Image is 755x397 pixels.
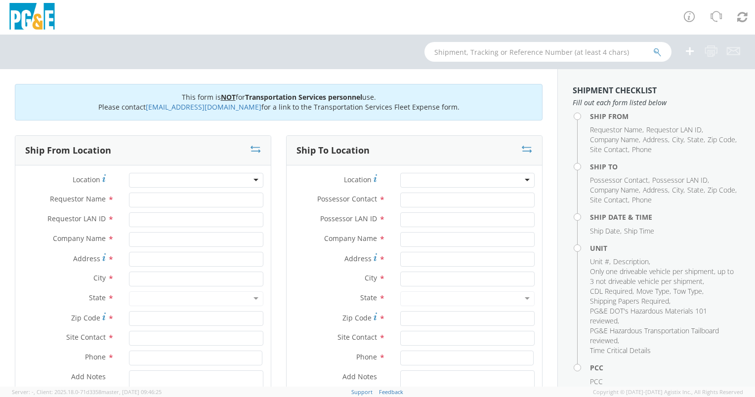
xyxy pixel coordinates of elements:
span: Phone [632,145,652,154]
span: Zip Code [71,313,100,322]
span: PG&E Hazardous Transportation Tailboard reviewed [590,326,719,345]
li: , [673,286,704,296]
a: Feedback [379,388,403,396]
li: , [613,257,650,267]
span: Ship Date [590,226,620,236]
span: Move Type [636,286,670,296]
li: , [590,145,629,155]
input: Shipment, Tracking or Reference Number (at least 4 chars) [424,42,671,62]
span: Zip Code [708,185,735,195]
li: , [590,296,671,306]
span: Site Contact [590,145,628,154]
li: , [643,185,670,195]
span: Location [344,175,372,184]
span: PCC [590,377,603,386]
h4: PCC [590,364,740,371]
span: City [93,273,106,282]
span: City [365,273,377,282]
li: , [672,185,685,195]
span: Site Contact [66,332,106,342]
li: , [590,286,634,296]
span: Fill out each form listed below [573,98,740,108]
span: PG&E DOT's Hazardous Materials 101 reviewed [590,306,707,325]
h4: Ship To [590,163,740,170]
span: Add Notes [342,372,377,381]
span: Requestor Name [590,125,642,134]
span: Address [344,254,372,263]
b: Transportation Services personnel [245,92,362,102]
li: , [590,175,650,185]
a: Support [351,388,373,396]
u: NOT [221,92,236,102]
h3: Ship To Location [296,146,370,156]
span: Company Name [590,135,639,144]
span: State [687,135,704,144]
li: , [672,135,685,145]
span: Location [73,175,100,184]
span: Phone [356,352,377,361]
span: Tow Type [673,286,702,296]
span: Address [73,254,100,263]
span: City [672,185,683,195]
span: Unit # [590,257,609,266]
h4: Unit [590,244,740,252]
li: , [646,125,703,135]
span: Address [643,135,668,144]
li: , [636,286,671,296]
li: , [590,257,611,267]
span: Possessor Contact [590,175,648,185]
span: Zip Code [342,313,372,322]
li: , [590,326,738,346]
li: , [590,306,738,326]
span: Copyright © [DATE]-[DATE] Agistix Inc., All Rights Reserved [593,388,743,396]
span: Time Critical Details [590,346,651,355]
span: , [34,388,35,396]
span: Phone [85,352,106,361]
li: , [590,195,629,205]
span: State [360,293,377,302]
span: Requestor Name [50,194,106,203]
span: Add Notes [71,372,106,381]
li: , [687,135,705,145]
span: master, [DATE] 09:46:25 [101,388,162,396]
li: , [590,125,644,135]
span: Possessor LAN ID [320,214,377,223]
div: This form is for use. Please contact for a link to the Transportation Services Fleet Expense form. [15,84,543,120]
span: Zip Code [708,135,735,144]
li: , [708,185,737,195]
img: pge-logo-06675f144f4cfa6a6814.png [7,3,57,32]
span: Site Contact [337,332,377,342]
li: , [590,135,640,145]
span: Client: 2025.18.0-71d3358 [37,388,162,396]
h3: Ship From Location [25,146,111,156]
span: Requestor LAN ID [646,125,702,134]
span: Server: - [12,388,35,396]
span: Requestor LAN ID [47,214,106,223]
span: Site Contact [590,195,628,204]
li: , [590,226,622,236]
span: Phone [632,195,652,204]
span: Ship Time [624,226,654,236]
span: State [89,293,106,302]
span: Only one driveable vehicle per shipment, up to 3 not driveable vehicle per shipment [590,267,734,286]
span: State [687,185,704,195]
span: Possessor Contact [317,194,377,203]
span: Possessor LAN ID [652,175,708,185]
span: Address [643,185,668,195]
li: , [708,135,737,145]
li: , [687,185,705,195]
h4: Ship Date & Time [590,213,740,221]
li: , [590,185,640,195]
span: City [672,135,683,144]
li: , [652,175,709,185]
span: Shipping Papers Required [590,296,669,306]
li: , [590,267,738,286]
span: Company Name [324,234,377,243]
li: , [643,135,670,145]
h4: Ship From [590,113,740,120]
span: Description [613,257,649,266]
span: CDL Required [590,286,632,296]
a: [EMAIL_ADDRESS][DOMAIN_NAME] [146,102,261,112]
strong: Shipment Checklist [573,85,657,96]
span: Company Name [53,234,106,243]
